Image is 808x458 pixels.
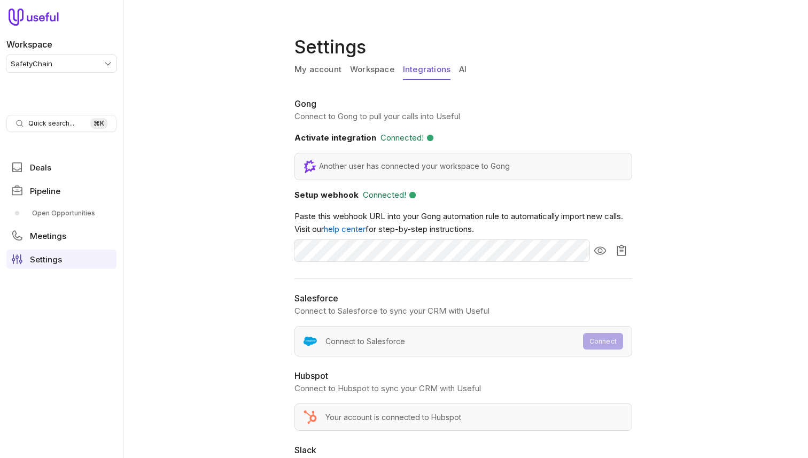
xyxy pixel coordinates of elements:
span: Connected! [380,131,424,144]
h2: Slack [294,444,632,456]
span: Connected! [363,189,406,201]
span: Pipeline [30,187,60,195]
label: Workspace [6,38,52,51]
a: Open Opportunities [6,205,116,222]
button: Show webhook URL [589,240,611,261]
a: My account [294,60,341,80]
a: AI [459,60,467,80]
button: Connect [583,333,623,350]
a: Deals [6,158,116,177]
p: Connect to Gong to pull your calls into Useful [294,110,632,123]
kbd: ⌘ K [90,118,107,129]
h2: Salesforce [294,292,632,305]
span: Your account is connected to Hubspot [325,411,461,424]
a: Settings [6,250,116,269]
a: Meetings [6,226,116,245]
span: Setup webhook [294,190,359,200]
a: Integrations [403,60,450,80]
a: Pipeline [6,181,116,200]
h2: Hubspot [294,369,632,382]
p: Connect to Salesforce to sync your CRM with Useful [294,305,632,317]
p: Paste this webhook URL into your Gong automation rule to automatically import new calls. Visit ou... [294,210,632,236]
h1: Settings [294,34,636,60]
span: Connect to Salesforce [325,335,405,348]
a: Workspace [350,60,394,80]
span: Quick search... [28,119,74,128]
button: Copy webhook URL to clipboard [611,240,632,261]
span: Another user has connected your workspace to Gong [319,160,510,173]
span: Activate integration [294,133,376,143]
a: help center [324,224,366,234]
span: Settings [30,255,62,263]
div: Pipeline submenu [6,205,116,222]
span: Deals [30,164,51,172]
p: Connect to Hubspot to sync your CRM with Useful [294,382,632,395]
span: Meetings [30,232,66,240]
h2: Gong [294,97,632,110]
